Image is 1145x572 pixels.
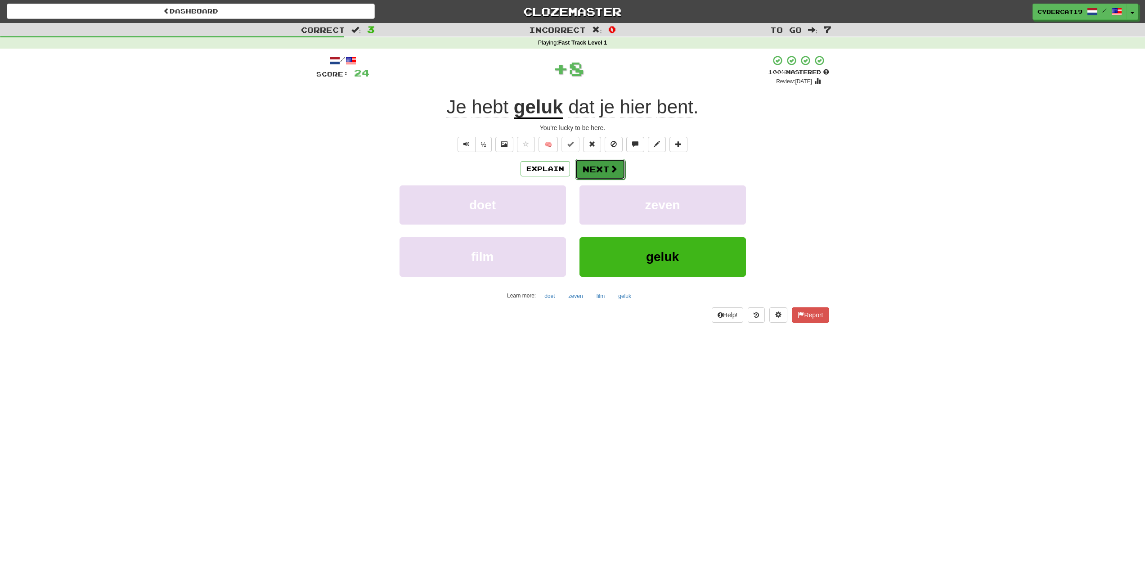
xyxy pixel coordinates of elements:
button: Report [792,307,829,323]
button: ½ [475,137,492,152]
button: Discuss sentence (alt+u) [626,137,644,152]
span: Score: [316,70,349,78]
span: hebt [471,96,508,118]
span: 8 [569,57,584,80]
a: cybercat19 / [1033,4,1127,20]
span: 24 [354,67,369,78]
span: dat [568,96,594,118]
button: zeven [579,185,746,225]
button: Explain [521,161,570,176]
button: Ignore sentence (alt+i) [605,137,623,152]
button: Help! [712,307,744,323]
span: hier [620,96,651,118]
span: + [553,55,569,82]
span: : [351,26,361,34]
span: : [808,26,818,34]
span: Correct [301,25,345,34]
strong: Fast Track Level 1 [558,40,607,46]
button: doet [539,289,560,303]
span: Je [446,96,466,118]
button: Round history (alt+y) [748,307,765,323]
button: zeven [564,289,588,303]
button: film [400,237,566,276]
button: Show image (alt+x) [495,137,513,152]
span: cybercat19 [1037,8,1082,16]
a: Clozemaster [388,4,756,19]
span: 3 [367,24,375,35]
button: film [592,289,610,303]
small: Learn more: [507,293,536,299]
span: . [563,96,698,118]
button: Set this sentence to 100% Mastered (alt+m) [561,137,579,152]
span: bent [656,96,693,118]
button: Next [575,159,625,180]
div: Text-to-speech controls [456,137,492,152]
span: / [1102,7,1107,14]
button: Play sentence audio (ctl+space) [458,137,476,152]
u: geluk [514,96,563,119]
small: Review: [DATE] [776,78,812,85]
span: To go [770,25,802,34]
button: doet [400,185,566,225]
span: je [600,96,615,118]
div: / [316,55,369,66]
button: Add to collection (alt+a) [669,137,687,152]
span: film [471,250,494,264]
span: 100 % [768,68,786,76]
a: Dashboard [7,4,375,19]
button: Favorite sentence (alt+f) [517,137,535,152]
span: geluk [646,250,679,264]
div: You're lucky to be here. [316,123,829,132]
span: zeven [645,198,680,212]
span: doet [469,198,496,212]
button: geluk [613,289,636,303]
button: Reset to 0% Mastered (alt+r) [583,137,601,152]
span: : [592,26,602,34]
button: Edit sentence (alt+d) [648,137,666,152]
span: 7 [824,24,831,35]
button: 🧠 [539,137,558,152]
span: 0 [608,24,616,35]
span: Incorrect [529,25,586,34]
button: geluk [579,237,746,276]
div: Mastered [768,68,829,77]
